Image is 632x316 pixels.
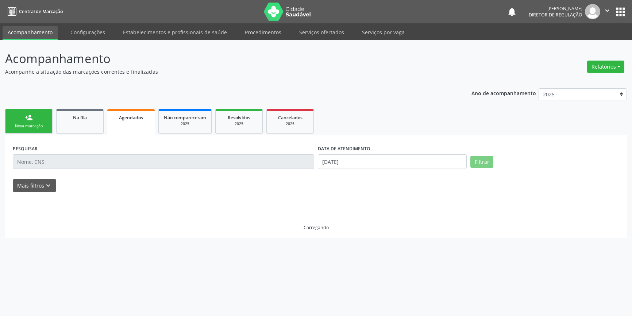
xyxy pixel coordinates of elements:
[603,7,611,15] i: 
[19,8,63,15] span: Central de Marcação
[13,154,314,169] input: Nome, CNS
[529,5,582,12] div: [PERSON_NAME]
[587,61,624,73] button: Relatórios
[471,88,536,97] p: Ano de acompanhamento
[44,182,52,190] i: keyboard_arrow_down
[294,26,349,39] a: Serviços ofertados
[614,5,627,18] button: apps
[65,26,110,39] a: Configurações
[3,26,58,40] a: Acompanhamento
[5,68,440,76] p: Acompanhe a situação das marcações correntes e finalizadas
[164,121,206,127] div: 2025
[118,26,232,39] a: Estabelecimentos e profissionais de saúde
[25,113,33,122] div: person_add
[13,143,38,154] label: PESQUISAR
[73,115,87,121] span: Na fila
[529,12,582,18] span: Diretor de regulação
[11,123,47,129] div: Nova marcação
[5,50,440,68] p: Acompanhamento
[278,115,302,121] span: Cancelados
[318,154,467,169] input: Selecione um intervalo
[164,115,206,121] span: Não compareceram
[470,156,493,168] button: Filtrar
[5,5,63,18] a: Central de Marcação
[304,224,329,231] div: Carregando
[600,4,614,19] button: 
[119,115,143,121] span: Agendados
[228,115,250,121] span: Resolvidos
[318,143,370,154] label: DATA DE ATENDIMENTO
[240,26,286,39] a: Procedimentos
[272,121,308,127] div: 2025
[221,121,257,127] div: 2025
[357,26,410,39] a: Serviços por vaga
[507,7,517,17] button: notifications
[13,179,56,192] button: Mais filtroskeyboard_arrow_down
[585,4,600,19] img: img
